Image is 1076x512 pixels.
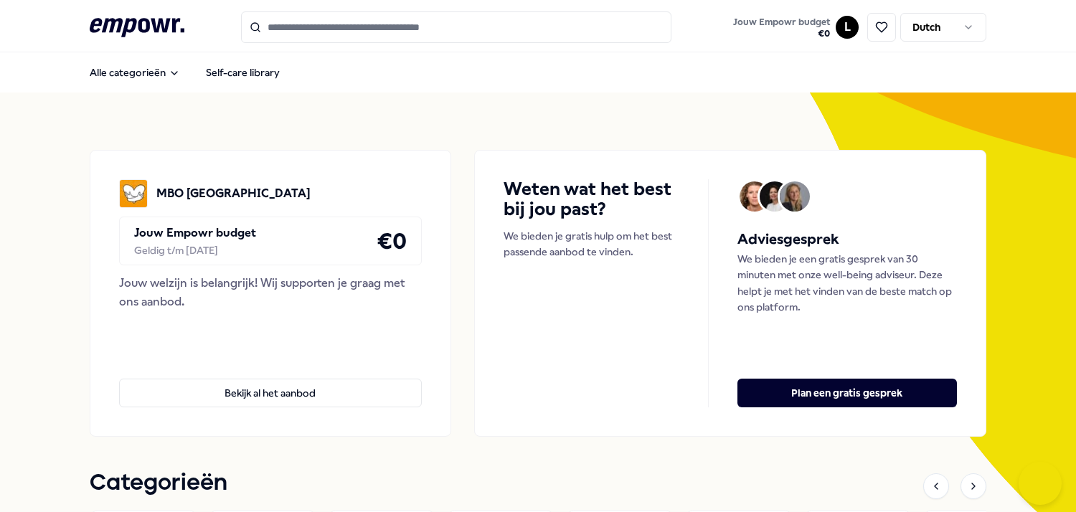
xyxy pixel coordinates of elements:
[836,16,859,39] button: L
[737,251,957,316] p: We bieden je een gratis gesprek van 30 minuten met onze well-being adviseur. Deze helpt je met he...
[737,379,957,407] button: Plan een gratis gesprek
[1019,462,1062,505] iframe: Help Scout Beacon - Open
[504,228,679,260] p: We bieden je gratis hulp om het best passende aanbod te vinden.
[733,28,830,39] span: € 0
[377,223,407,259] h4: € 0
[760,181,790,212] img: Avatar
[194,58,291,87] a: Self-care library
[740,181,770,212] img: Avatar
[78,58,192,87] button: Alle categorieën
[119,179,148,208] img: MBO Amersfoort
[119,356,422,407] a: Bekijk al het aanbod
[90,465,227,501] h1: Categorieën
[156,184,311,203] p: MBO [GEOGRAPHIC_DATA]
[780,181,810,212] img: Avatar
[504,179,679,219] h4: Weten wat het best bij jou past?
[119,379,422,407] button: Bekijk al het aanbod
[78,58,291,87] nav: Main
[134,224,256,242] p: Jouw Empowr budget
[727,12,836,42] a: Jouw Empowr budget€0
[733,16,830,28] span: Jouw Empowr budget
[119,274,422,310] div: Jouw welzijn is belangrijk! Wij supporten je graag met ons aanbod.
[134,242,256,258] div: Geldig t/m [DATE]
[730,14,833,42] button: Jouw Empowr budget€0
[737,228,957,251] h5: Adviesgesprek
[241,11,671,43] input: Search for products, categories or subcategories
